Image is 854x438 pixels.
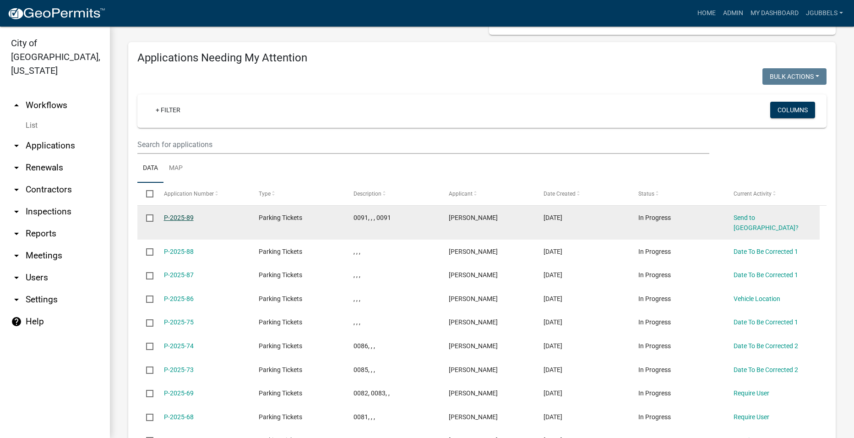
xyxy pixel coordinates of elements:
[354,271,360,279] span: , , ,
[164,295,194,302] a: P-2025-86
[734,413,769,421] a: Require User
[449,295,498,302] span: Jack Gubbels
[164,413,194,421] a: P-2025-68
[354,248,360,255] span: , , ,
[354,389,390,397] span: 0082, 0083, ,
[164,366,194,373] a: P-2025-73
[354,342,375,350] span: 0086, , ,
[11,250,22,261] i: arrow_drop_down
[449,214,498,221] span: Jack Gubbels
[259,366,302,373] span: Parking Tickets
[719,5,747,22] a: Admin
[259,295,302,302] span: Parking Tickets
[544,248,562,255] span: 09/25/2025
[164,248,194,255] a: P-2025-88
[544,389,562,397] span: 06/25/2025
[544,342,562,350] span: 09/02/2025
[638,248,671,255] span: In Progress
[544,271,562,279] span: 09/25/2025
[638,389,671,397] span: In Progress
[163,154,188,183] a: Map
[449,318,498,326] span: Jack Gubbels
[449,342,498,350] span: Jack Gubbels
[259,413,302,421] span: Parking Tickets
[734,389,769,397] a: Require User
[11,272,22,283] i: arrow_drop_down
[802,5,847,22] a: jgubbels
[345,183,440,205] datatable-header-cell: Description
[449,248,498,255] span: Jack Gubbels
[259,191,271,197] span: Type
[544,191,576,197] span: Date Created
[638,214,671,221] span: In Progress
[164,389,194,397] a: P-2025-69
[638,271,671,279] span: In Progress
[137,51,827,65] h4: Applications Needing My Attention
[535,183,630,205] datatable-header-cell: Date Created
[638,342,671,350] span: In Progress
[449,271,498,279] span: Jack Gubbels
[164,214,194,221] a: P-2025-89
[762,68,827,85] button: Bulk Actions
[638,413,671,421] span: In Progress
[259,271,302,279] span: Parking Tickets
[734,191,772,197] span: Current Activity
[449,191,473,197] span: Applicant
[638,318,671,326] span: In Progress
[544,366,562,373] span: 09/02/2025
[725,183,820,205] datatable-header-cell: Current Activity
[734,342,798,350] a: Date To Be Corrected 2
[250,183,345,205] datatable-header-cell: Type
[638,191,654,197] span: Status
[354,413,375,421] span: 0081, , ,
[11,294,22,305] i: arrow_drop_down
[638,295,671,302] span: In Progress
[449,366,498,373] span: Jack Gubbels
[544,413,562,421] span: 06/25/2025
[11,206,22,217] i: arrow_drop_down
[11,228,22,239] i: arrow_drop_down
[354,295,360,302] span: , , ,
[734,366,798,373] a: Date To Be Corrected 2
[734,295,780,302] a: Vehicle Location
[11,162,22,173] i: arrow_drop_down
[259,342,302,350] span: Parking Tickets
[137,135,709,154] input: Search for applications
[137,183,155,205] datatable-header-cell: Select
[354,191,381,197] span: Description
[11,184,22,195] i: arrow_drop_down
[770,102,815,118] button: Columns
[734,248,798,255] a: Date To Be Corrected 1
[544,318,562,326] span: 09/02/2025
[354,318,360,326] span: , , ,
[449,389,498,397] span: Jack Gubbels
[259,389,302,397] span: Parking Tickets
[164,271,194,279] a: P-2025-87
[11,140,22,151] i: arrow_drop_down
[259,318,302,326] span: Parking Tickets
[137,154,163,183] a: Data
[734,318,798,326] a: Date To Be Corrected 1
[694,5,719,22] a: Home
[11,100,22,111] i: arrow_drop_up
[734,271,798,279] a: Date To Be Corrected 1
[544,295,562,302] span: 09/25/2025
[259,214,302,221] span: Parking Tickets
[354,214,391,221] span: 0091, , , 0091
[11,316,22,327] i: help
[734,214,799,232] a: Send to [GEOGRAPHIC_DATA]?
[638,366,671,373] span: In Progress
[164,342,194,350] a: P-2025-74
[155,183,250,205] datatable-header-cell: Application Number
[747,5,802,22] a: My Dashboard
[164,191,214,197] span: Application Number
[630,183,724,205] datatable-header-cell: Status
[148,102,188,118] a: + Filter
[449,413,498,421] span: Jack Gubbels
[164,318,194,326] a: P-2025-75
[354,366,375,373] span: 0085, , ,
[259,248,302,255] span: Parking Tickets
[440,183,535,205] datatable-header-cell: Applicant
[544,214,562,221] span: 09/26/2025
